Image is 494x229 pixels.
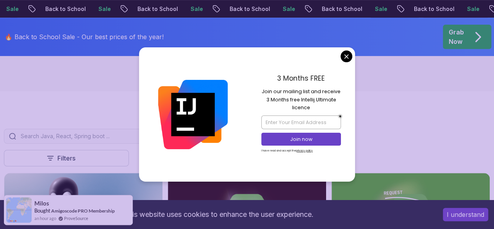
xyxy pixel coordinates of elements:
[455,5,480,13] p: Sale
[309,5,362,13] p: Back to School
[86,5,111,13] p: Sale
[217,5,270,13] p: Back to School
[125,5,178,13] p: Back to School
[6,197,32,223] img: provesource social proof notification image
[4,150,129,166] button: Filters
[33,5,86,13] p: Back to School
[6,206,431,223] div: This website uses cookies to enhance the user experience.
[443,208,488,221] button: Accept cookies
[270,5,295,13] p: Sale
[51,207,115,214] a: Amigoscode PRO Membership
[34,200,49,207] span: Milos
[34,215,56,222] span: an hour ago
[64,215,88,222] a: ProveSource
[401,5,455,13] p: Back to School
[57,153,75,163] p: Filters
[178,5,203,13] p: Sale
[449,27,464,46] p: Grab Now
[5,32,164,41] p: 🔥 Back to School Sale - Our best prices of the year!
[362,5,387,13] p: Sale
[19,132,199,140] input: Search Java, React, Spring boot ...
[34,207,50,214] span: Bought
